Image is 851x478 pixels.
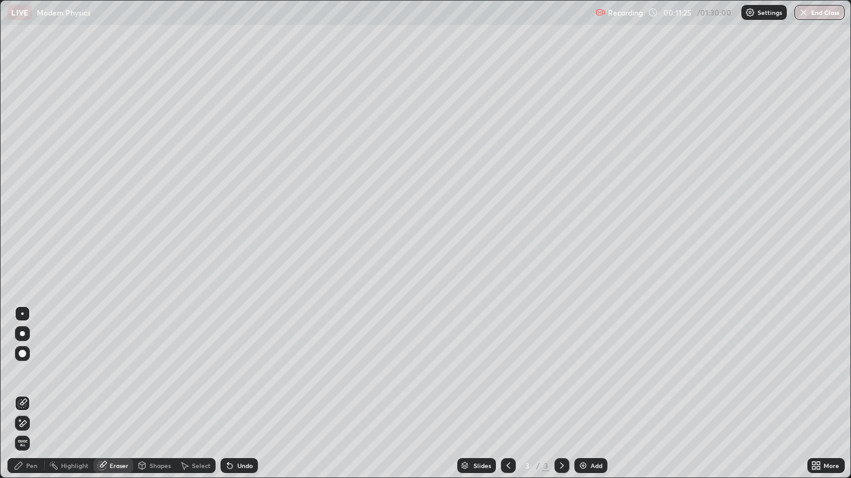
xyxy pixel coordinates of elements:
[758,9,782,16] p: Settings
[799,7,809,17] img: end-class-cross
[824,462,839,469] div: More
[745,7,755,17] img: class-settings-icons
[237,462,253,469] div: Undo
[591,462,602,469] div: Add
[192,462,211,469] div: Select
[608,8,643,17] p: Recording
[596,7,606,17] img: recording.375f2c34.svg
[542,460,549,471] div: 3
[37,7,90,17] p: Modern Physics
[26,462,37,469] div: Pen
[16,439,29,447] span: Erase all
[110,462,128,469] div: Eraser
[150,462,171,469] div: Shapes
[473,462,491,469] div: Slides
[578,461,588,471] img: add-slide-button
[61,462,88,469] div: Highlight
[11,7,28,17] p: LIVE
[536,462,540,469] div: /
[794,5,845,20] button: End Class
[521,462,533,469] div: 3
